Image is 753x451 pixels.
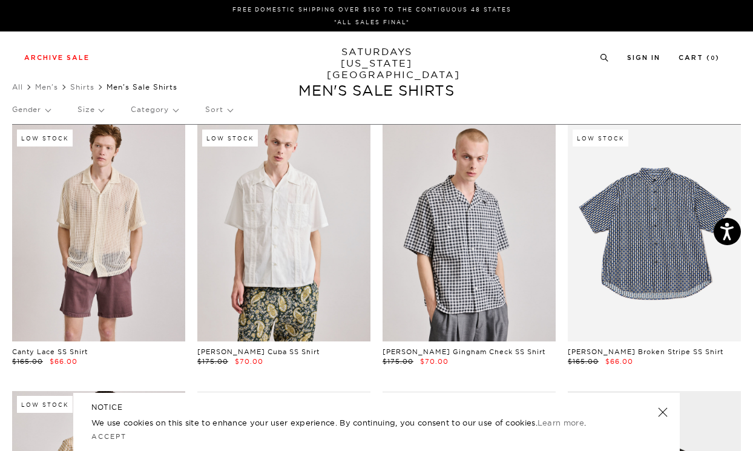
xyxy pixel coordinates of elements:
[202,130,258,146] div: Low Stock
[17,396,73,413] div: Low Stock
[383,347,545,356] a: [PERSON_NAME] Gingham Check SS Shirt
[29,18,715,27] p: *ALL SALES FINAL*
[91,402,662,413] h5: NOTICE
[17,130,73,146] div: Low Stock
[91,432,127,441] a: Accept
[568,357,599,366] span: $165.00
[91,416,619,429] p: We use cookies on this site to enhance your user experience. By continuing, you consent to our us...
[29,5,715,14] p: FREE DOMESTIC SHIPPING OVER $150 TO THE CONTIGUOUS 48 STATES
[12,82,23,91] a: All
[420,357,449,366] span: $70.00
[538,418,584,427] a: Learn more
[107,82,177,91] span: Men's Sale Shirts
[12,96,50,123] p: Gender
[35,82,58,91] a: Men's
[711,56,715,61] small: 0
[197,357,228,366] span: $175.00
[70,82,94,91] a: Shirts
[50,357,77,366] span: $66.00
[627,54,660,61] a: Sign In
[568,347,723,356] a: [PERSON_NAME] Broken Stripe SS Shirt
[131,96,178,123] p: Category
[24,54,90,61] a: Archive Sale
[205,96,232,123] p: Sort
[383,357,413,366] span: $175.00
[12,357,43,366] span: $165.00
[77,96,104,123] p: Size
[235,357,263,366] span: $70.00
[679,54,720,61] a: Cart (0)
[12,347,88,356] a: Canty Lace SS Shirt
[573,130,628,146] div: Low Stock
[327,46,427,81] a: SATURDAYS[US_STATE][GEOGRAPHIC_DATA]
[605,357,633,366] span: $66.00
[197,347,320,356] a: [PERSON_NAME] Cuba SS Shirt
